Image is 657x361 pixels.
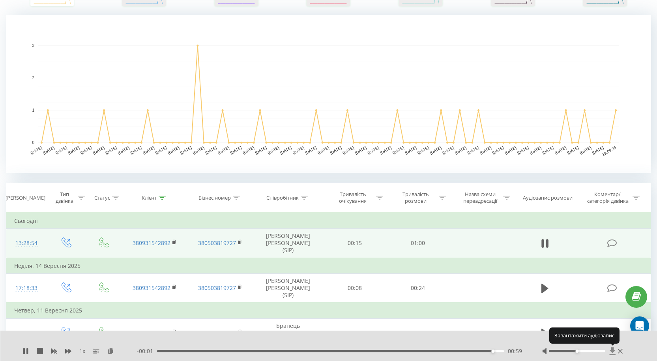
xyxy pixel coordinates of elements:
[504,145,517,155] text: [DATE]
[575,350,578,353] div: Accessibility label
[404,145,417,155] text: [DATE]
[379,145,392,155] text: [DATE]
[167,145,180,155] text: [DATE]
[253,273,324,303] td: [PERSON_NAME] [PERSON_NAME] (SIP)
[317,145,330,155] text: [DATE]
[117,145,130,155] text: [DATE]
[567,145,580,155] text: [DATE]
[14,325,39,340] div: 11:34:50
[467,145,480,155] text: [DATE]
[133,284,170,292] a: 380931542892
[142,145,155,155] text: [DATE]
[198,284,236,292] a: 380503819727
[292,145,305,155] text: [DATE]
[304,145,317,155] text: [DATE]
[94,195,110,201] div: Статус
[491,350,494,353] div: Accessibility label
[392,145,405,155] text: [DATE]
[204,145,217,155] text: [DATE]
[386,318,449,348] td: 00:50
[529,145,542,155] text: [DATE]
[192,145,205,155] text: [DATE]
[630,316,649,335] div: Open Intercom Messenger
[14,281,39,296] div: 17:18:33
[492,145,505,155] text: [DATE]
[354,145,367,155] text: [DATE]
[479,145,492,155] text: [DATE]
[133,329,170,337] a: 380931542892
[442,145,455,155] text: [DATE]
[6,258,651,274] td: Неділя, 14 Вересня 2025
[266,195,299,201] div: Співробітник
[14,236,39,251] div: 13:28:54
[155,145,168,155] text: [DATE]
[454,145,467,155] text: [DATE]
[137,347,157,355] span: - 00:01
[591,145,605,155] text: [DATE]
[459,191,501,204] div: Назва схеми переадресації
[198,239,236,247] a: 380503819727
[80,145,93,155] text: [DATE]
[55,145,68,155] text: [DATE]
[554,145,567,155] text: [DATE]
[198,329,236,337] a: 380503819727
[523,195,573,201] div: Аудіозапис розмови
[242,145,255,155] text: [DATE]
[579,145,592,155] text: [DATE]
[53,191,75,204] div: Тип дзвінка
[67,145,80,155] text: [DATE]
[6,195,45,201] div: [PERSON_NAME]
[230,145,243,155] text: [DATE]
[279,145,292,155] text: [DATE]
[332,191,374,204] div: Тривалість очікування
[217,145,230,155] text: [DATE]
[323,273,386,303] td: 00:08
[549,327,620,343] div: Завантажити аудіозапис
[129,145,142,155] text: [DATE]
[6,303,651,318] td: Четвер, 11 Вересня 2025
[30,145,43,155] text: [DATE]
[367,145,380,155] text: [DATE]
[32,140,34,145] text: 0
[253,318,324,348] td: Бранець [PERSON_NAME] (SIP)
[508,347,522,355] span: 00:59
[255,145,268,155] text: [DATE]
[323,229,386,258] td: 00:15
[105,145,118,155] text: [DATE]
[133,239,170,247] a: 380931542892
[6,15,651,173] svg: A chart.
[253,229,324,258] td: [PERSON_NAME] [PERSON_NAME] (SIP)
[198,195,231,201] div: Бізнес номер
[541,145,554,155] text: [DATE]
[32,43,34,48] text: 3
[329,145,343,155] text: [DATE]
[517,145,530,155] text: [DATE]
[601,145,617,157] text: 19.09.25
[386,229,449,258] td: 01:00
[267,145,280,155] text: [DATE]
[584,191,631,204] div: Коментар/категорія дзвінка
[417,145,430,155] text: [DATE]
[79,347,85,355] span: 1 x
[395,191,437,204] div: Тривалість розмови
[42,145,55,155] text: [DATE]
[180,145,193,155] text: [DATE]
[142,195,157,201] div: Клієнт
[32,108,34,112] text: 1
[6,213,651,229] td: Сьогодні
[323,318,386,348] td: 00:04
[342,145,355,155] text: [DATE]
[386,273,449,303] td: 00:24
[32,76,34,80] text: 2
[429,145,442,155] text: [DATE]
[92,145,105,155] text: [DATE]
